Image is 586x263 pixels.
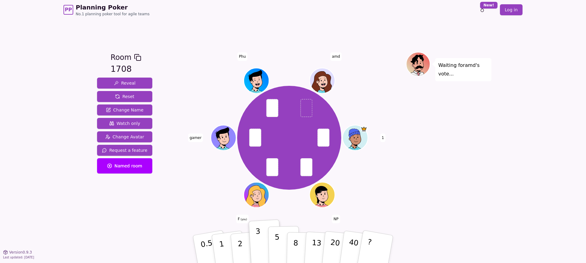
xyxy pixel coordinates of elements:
a: Log in [500,4,523,15]
button: Version0.9.3 [3,250,32,255]
span: Click to change your name [188,133,203,142]
span: Change Avatar [105,134,144,140]
div: New! [480,2,497,9]
button: Change Name [97,104,152,115]
span: Reset [115,93,134,100]
button: Change Avatar [97,131,152,142]
span: Room [110,52,131,63]
span: Planning Poker [76,3,150,12]
button: New! [477,4,488,15]
span: Change Name [106,107,143,113]
span: (you) [240,218,247,221]
button: Request a feature [97,145,152,156]
span: Request a feature [102,147,147,153]
span: Version 0.9.3 [9,250,32,255]
span: PP [65,6,72,13]
span: Click to change your name [236,214,248,223]
button: Reveal [97,78,152,89]
span: Click to change your name [380,133,385,142]
button: Click to change your avatar [244,183,268,207]
span: 1 is the host [361,126,367,132]
span: Click to change your name [237,52,247,61]
button: Reset [97,91,152,102]
button: Watch only [97,118,152,129]
span: Click to change your name [331,52,342,61]
div: 1708 [110,63,141,75]
span: Click to change your name [332,214,340,223]
span: Reveal [114,80,136,86]
button: Named room [97,158,152,174]
p: Waiting for amd 's vote... [438,61,488,78]
a: PPPlanning PokerNo.1 planning poker tool for agile teams [63,3,150,16]
span: No.1 planning poker tool for agile teams [76,12,150,16]
span: Named room [107,163,142,169]
span: Last updated: [DATE] [3,256,34,259]
span: Watch only [109,120,140,126]
p: 3 [255,227,262,260]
